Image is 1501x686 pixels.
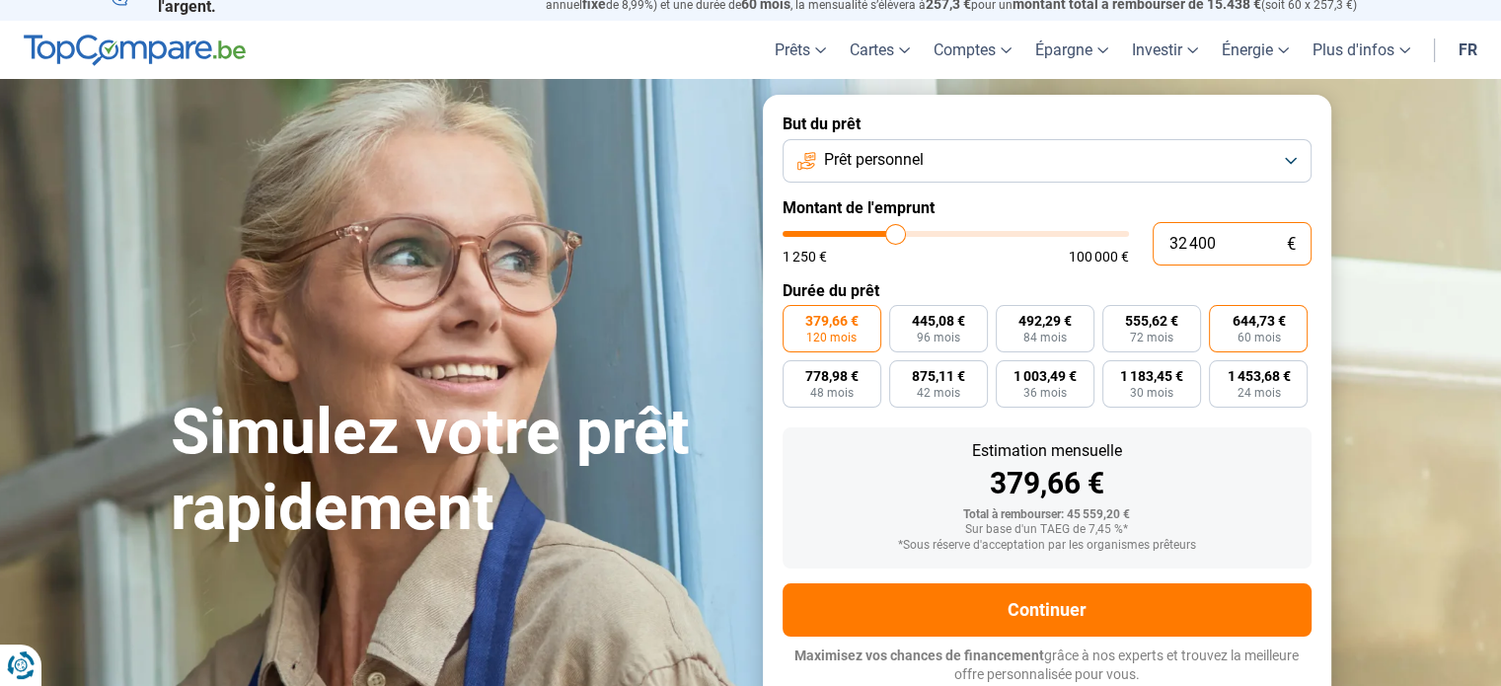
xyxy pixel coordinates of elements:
[1227,369,1290,383] span: 1 453,68 €
[783,647,1312,685] p: grâce à nos experts et trouvez la meilleure offre personnalisée pour vous.
[1069,250,1129,264] span: 100 000 €
[1447,21,1489,79] a: fr
[810,387,854,399] span: 48 mois
[1130,387,1173,399] span: 30 mois
[805,369,859,383] span: 778,98 €
[783,250,827,264] span: 1 250 €
[783,281,1312,300] label: Durée du prêt
[798,539,1296,553] div: *Sous réserve d'acceptation par les organismes prêteurs
[805,314,859,328] span: 379,66 €
[1287,236,1296,253] span: €
[783,198,1312,217] label: Montant de l'emprunt
[1120,21,1210,79] a: Investir
[917,387,960,399] span: 42 mois
[798,443,1296,459] div: Estimation mensuelle
[1237,332,1280,343] span: 60 mois
[1301,21,1422,79] a: Plus d'infos
[783,139,1312,183] button: Prêt personnel
[798,523,1296,537] div: Sur base d'un TAEG de 7,45 %*
[1237,387,1280,399] span: 24 mois
[1210,21,1301,79] a: Énergie
[922,21,1023,79] a: Comptes
[783,583,1312,637] button: Continuer
[171,395,739,547] h1: Simulez votre prêt rapidement
[1232,314,1285,328] span: 644,73 €
[763,21,838,79] a: Prêts
[1013,369,1077,383] span: 1 003,49 €
[824,149,924,171] span: Prêt personnel
[1023,332,1067,343] span: 84 mois
[794,648,1044,663] span: Maximisez vos chances de financement
[24,35,246,66] img: TopCompare
[1120,369,1183,383] span: 1 183,45 €
[798,469,1296,498] div: 379,66 €
[1023,387,1067,399] span: 36 mois
[783,114,1312,133] label: But du prêt
[917,332,960,343] span: 96 mois
[912,369,965,383] span: 875,11 €
[798,508,1296,522] div: Total à rembourser: 45 559,20 €
[806,332,857,343] span: 120 mois
[838,21,922,79] a: Cartes
[912,314,965,328] span: 445,08 €
[1023,21,1120,79] a: Épargne
[1125,314,1178,328] span: 555,62 €
[1018,314,1072,328] span: 492,29 €
[1130,332,1173,343] span: 72 mois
